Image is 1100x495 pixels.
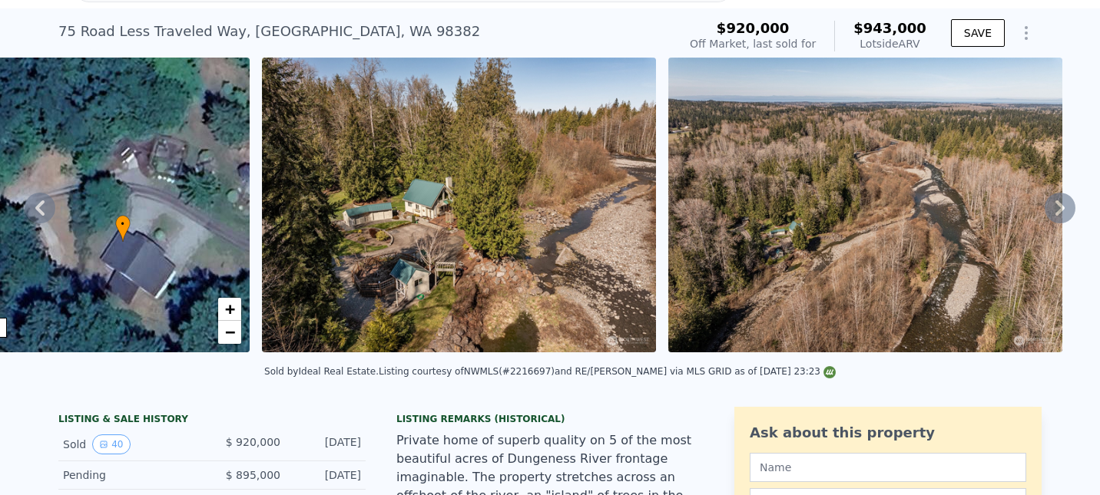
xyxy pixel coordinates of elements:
span: $ 920,000 [226,436,280,448]
div: Off Market, last sold for [690,36,816,51]
span: $943,000 [853,20,926,36]
button: View historical data [92,434,130,454]
a: Zoom out [218,321,241,344]
a: Zoom in [218,298,241,321]
div: 75 Road Less Traveled Way , [GEOGRAPHIC_DATA] , WA 98382 [58,21,480,42]
img: NWMLS Logo [823,366,836,378]
span: • [115,217,131,231]
div: LISTING & SALE HISTORY [58,413,366,428]
input: Name [750,453,1026,482]
span: − [225,322,235,342]
button: Show Options [1011,18,1042,48]
div: Pending [63,467,200,483]
div: [DATE] [293,434,361,454]
div: Sold by Ideal Real Estate . [264,366,379,377]
div: Ask about this property [750,422,1026,444]
button: SAVE [951,19,1005,47]
div: • [115,215,131,242]
span: $ 895,000 [226,469,280,481]
img: Sale: 108684419 Parcel: 96943996 [262,58,656,352]
div: Listing courtesy of NWMLS (#2216697) and RE/[PERSON_NAME] via MLS GRID as of [DATE] 23:23 [379,366,836,377]
img: Sale: 108684419 Parcel: 96943996 [668,58,1062,352]
span: + [225,299,235,318]
span: $920,000 [717,20,790,36]
div: [DATE] [293,467,361,483]
div: Listing Remarks (Historical) [396,413,704,425]
div: Lotside ARV [853,36,926,51]
div: Sold [63,434,200,454]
